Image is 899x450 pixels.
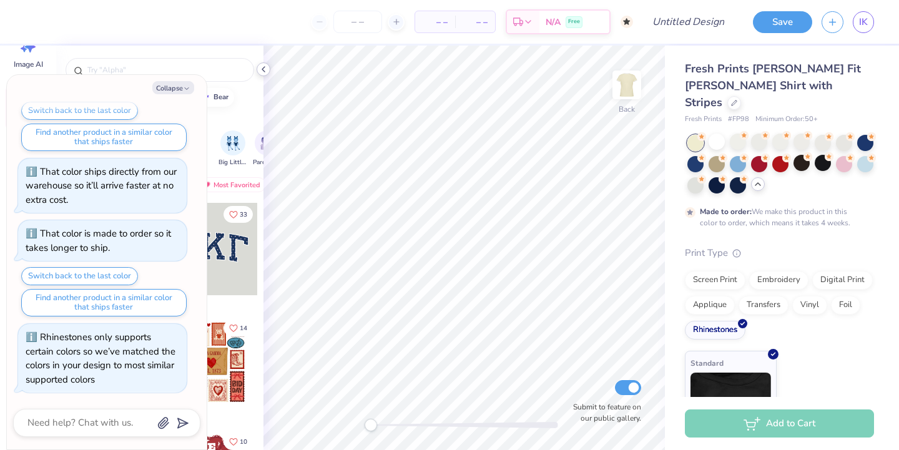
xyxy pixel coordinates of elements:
[831,296,860,315] div: Foil
[333,11,382,33] input: – –
[253,130,282,167] button: filter button
[685,114,722,125] span: Fresh Prints
[21,102,138,120] button: Switch back to the last color
[614,72,639,97] img: Back
[152,81,194,94] button: Collapse
[253,130,282,167] div: filter for Parent's Weekend
[21,267,138,285] button: Switch back to the last color
[690,356,724,369] span: Standard
[86,64,246,76] input: Try "Alpha"
[219,130,247,167] div: filter for Big Little Reveal
[224,206,253,223] button: Like
[14,59,43,69] span: Image AI
[685,296,735,315] div: Applique
[240,439,247,445] span: 10
[240,325,247,331] span: 14
[859,15,868,29] span: IK
[219,158,247,167] span: Big Little Reveal
[619,104,635,115] div: Back
[26,165,177,206] div: That color ships directly from our warehouse so it’ll arrive faster at no extra cost.
[728,114,749,125] span: # FP98
[195,177,266,192] div: Most Favorited
[240,212,247,218] span: 33
[224,320,253,336] button: Like
[685,61,861,110] span: Fresh Prints [PERSON_NAME] Fit [PERSON_NAME] Shirt with Stripes
[690,373,771,435] img: Standard
[568,17,580,26] span: Free
[792,296,827,315] div: Vinyl
[365,419,377,431] div: Accessibility label
[853,11,874,33] a: IK
[566,401,641,424] label: Submit to feature on our public gallery.
[21,289,187,316] button: Find another product in a similar color that ships faster
[253,158,282,167] span: Parent's Weekend
[214,94,228,100] div: bear
[685,321,745,340] div: Rhinestones
[812,271,873,290] div: Digital Print
[700,207,752,217] strong: Made to order:
[749,271,808,290] div: Embroidery
[546,16,561,29] span: N/A
[463,16,488,29] span: – –
[226,136,240,150] img: Big Little Reveal Image
[21,124,187,151] button: Find another product in a similar color that ships faster
[739,296,788,315] div: Transfers
[755,114,818,125] span: Minimum Order: 50 +
[685,246,874,260] div: Print Type
[642,9,734,34] input: Untitled Design
[26,227,171,254] div: That color is made to order so it takes longer to ship.
[26,331,175,386] div: Rhinestones only supports certain colors so we’ve matched the colors in your design to most simil...
[700,206,853,228] div: We make this product in this color to order, which means it takes 4 weeks.
[194,88,234,107] button: bear
[219,130,247,167] button: filter button
[260,136,275,150] img: Parent's Weekend Image
[224,433,253,450] button: Like
[685,271,745,290] div: Screen Print
[423,16,448,29] span: – –
[753,11,812,33] button: Save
